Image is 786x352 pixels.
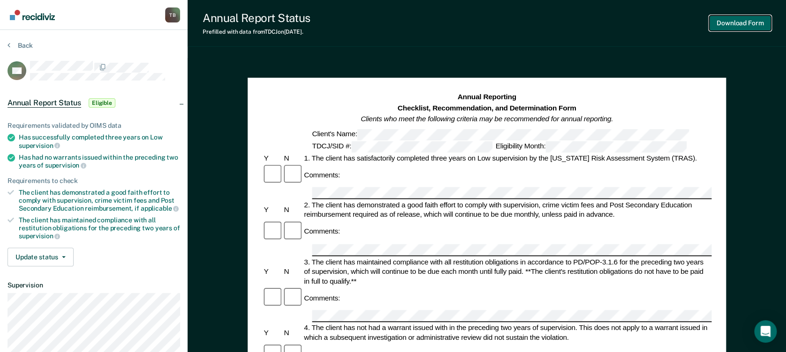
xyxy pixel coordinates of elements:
[203,29,310,35] div: Prefilled with data from TDCJ on [DATE] .
[302,293,341,303] div: Comments:
[302,323,711,342] div: 4. The client has not had a warrant issued with in the preceding two years of supervision. This d...
[302,153,711,163] div: 1. The client has satisfactorily completed three years on Low supervision by the [US_STATE] Risk ...
[262,205,282,215] div: Y
[19,142,60,149] span: supervision
[282,328,302,338] div: N
[282,205,302,215] div: N
[8,177,180,185] div: Requirements to check
[8,122,180,130] div: Requirements validated by OIMS data
[10,10,55,20] img: Recidiviz
[19,133,180,149] div: Has successfully completed three years on Low
[302,227,341,237] div: Comments:
[282,266,302,276] div: N
[165,7,180,22] div: T B
[45,161,86,169] span: supervision
[203,11,310,25] div: Annual Report Status
[302,200,711,219] div: 2. The client has demonstrated a good faith effort to comply with supervision, crime victim fees ...
[310,141,494,152] div: TDCJ/SID #:
[8,98,81,108] span: Annual Report Status
[302,170,341,180] div: Comments:
[310,129,691,140] div: Client's Name:
[8,281,180,289] dt: Supervision
[361,115,613,123] em: Clients who meet the following criteria may be recommended for annual reporting.
[141,205,179,212] span: applicable
[8,41,33,50] button: Back
[457,93,516,101] strong: Annual Reporting
[282,153,302,163] div: N
[754,320,777,343] div: Open Intercom Messenger
[19,216,180,240] div: The client has maintained compliance with all restitution obligations for the preceding two years of
[262,328,282,338] div: Y
[19,154,180,169] div: Has had no warrants issued within the preceding two years of
[397,104,576,112] strong: Checklist, Recommendation, and Determination Form
[262,266,282,276] div: Y
[262,153,282,163] div: Y
[302,257,711,286] div: 3. The client has maintained compliance with all restitution obligations in accordance to PD/POP-...
[19,189,180,213] div: The client has demonstrated a good faith effort to comply with supervision, crime victim fees and...
[19,232,60,240] span: supervision
[494,141,688,152] div: Eligibility Month:
[89,98,115,108] span: Eligible
[709,15,771,31] button: Download Form
[8,248,74,266] button: Update status
[165,7,180,22] button: Profile dropdown button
